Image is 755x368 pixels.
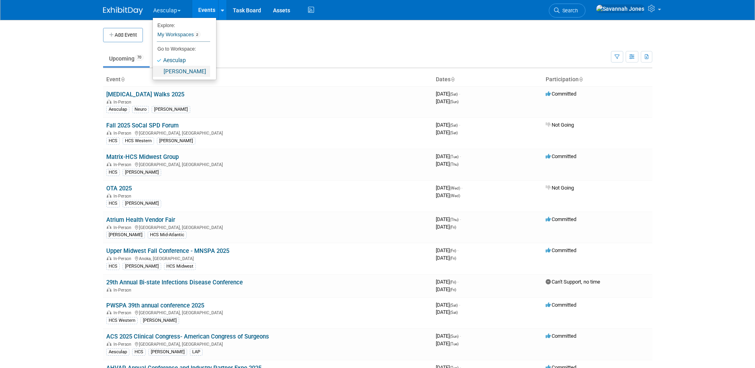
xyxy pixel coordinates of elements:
th: Dates [433,73,542,86]
img: In-Person Event [107,131,111,135]
span: Can't Support, no time [546,279,600,285]
div: LAP [190,348,203,356]
div: [GEOGRAPHIC_DATA], [GEOGRAPHIC_DATA] [106,224,429,230]
span: (Sat) [450,303,458,307]
span: (Fri) [450,256,456,260]
span: [DATE] [436,98,458,104]
div: Aesculap [106,348,129,356]
span: Search [560,8,578,14]
img: In-Person Event [107,100,111,104]
img: Savannah Jones [596,4,645,13]
span: (Wed) [450,186,460,190]
img: In-Person Event [107,225,111,229]
span: In-Person [113,162,134,167]
div: HCS Western [123,137,154,145]
span: (Sat) [450,310,458,315]
div: HCS [106,137,120,145]
span: (Sat) [450,131,458,135]
span: (Thu) [450,217,458,222]
a: PWSPA 39th annual conference 2025 [106,302,204,309]
span: [DATE] [436,185,462,191]
span: - [461,185,462,191]
a: Aesculap [153,55,210,66]
span: In-Person [113,100,134,105]
a: Search [549,4,585,18]
span: Not Going [546,122,574,128]
span: [DATE] [436,341,458,346]
div: [PERSON_NAME] [106,231,145,239]
img: In-Person Event [107,310,111,314]
div: [PERSON_NAME] [157,137,195,145]
span: - [460,333,461,339]
span: (Sat) [450,123,458,127]
div: [GEOGRAPHIC_DATA], [GEOGRAPHIC_DATA] [106,161,429,167]
a: Upper Midwest Fall Conference - MNSPA 2025 [106,247,229,254]
span: - [460,216,461,222]
a: Sort by Event Name [121,76,125,82]
span: Committed [546,302,576,308]
span: Committed [546,216,576,222]
a: Past433 [151,51,186,66]
div: [GEOGRAPHIC_DATA], [GEOGRAPHIC_DATA] [106,129,429,136]
span: In-Person [113,225,134,230]
div: [PERSON_NAME] [123,200,161,207]
a: ACS 2025 Clinical Congress- American Congress of Surgeons [106,333,269,340]
span: [DATE] [436,302,460,308]
span: Committed [546,153,576,159]
a: Fall 2025 SoCal SPD Forum [106,122,179,129]
a: [PERSON_NAME] [153,66,210,77]
span: [DATE] [436,122,460,128]
span: Committed [546,333,576,339]
li: Explore: [153,21,210,28]
div: HCS Western [106,317,138,324]
span: (Fri) [450,280,456,284]
span: [DATE] [436,129,458,135]
div: [GEOGRAPHIC_DATA], [GEOGRAPHIC_DATA] [106,341,429,347]
div: [PERSON_NAME] [140,317,179,324]
span: [DATE] [436,153,461,159]
span: (Fri) [450,249,456,253]
div: [GEOGRAPHIC_DATA], [GEOGRAPHIC_DATA] [106,309,429,315]
span: (Tue) [450,342,458,346]
span: In-Person [113,131,134,136]
th: Event [103,73,433,86]
li: Go to Workspace: [153,44,210,54]
span: Not Going [546,185,574,191]
span: In-Person [113,288,134,293]
span: [DATE] [436,286,456,292]
span: [DATE] [436,192,460,198]
span: - [459,91,460,97]
div: [PERSON_NAME] [148,348,187,356]
a: OTA 2025 [106,185,132,192]
a: [MEDICAL_DATA] Walks 2025 [106,91,184,98]
div: HCS [106,200,120,207]
span: 70 [135,55,144,61]
span: - [457,247,458,253]
span: In-Person [113,256,134,261]
span: - [457,279,458,285]
span: (Tue) [450,155,458,159]
span: In-Person [113,342,134,347]
span: [DATE] [436,279,458,285]
img: ExhibitDay [103,7,143,15]
span: Committed [546,91,576,97]
a: Upcoming70 [103,51,150,66]
a: 29th Annual Bi-state Infections Disease Conference [106,279,243,286]
div: [PERSON_NAME] [123,263,161,270]
th: Participation [542,73,652,86]
span: [DATE] [436,255,456,261]
span: (Fri) [450,288,456,292]
a: Sort by Participation Type [579,76,583,82]
span: (Sun) [450,100,458,104]
span: (Fri) [450,225,456,229]
div: Aesculap [106,106,129,113]
span: (Wed) [450,194,460,198]
span: - [459,302,460,308]
div: HCS Mid-Atlantic [148,231,187,239]
img: In-Person Event [107,256,111,260]
img: In-Person Event [107,288,111,292]
div: HCS Midwest [164,263,196,270]
div: Anoka, [GEOGRAPHIC_DATA] [106,255,429,261]
button: Add Event [103,28,143,42]
span: [DATE] [436,91,460,97]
